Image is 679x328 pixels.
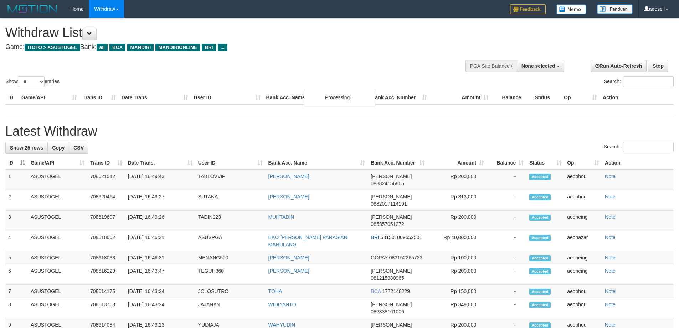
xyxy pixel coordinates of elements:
[529,302,551,308] span: Accepted
[125,211,195,231] td: [DATE] 16:49:26
[517,60,564,72] button: None selected
[564,170,602,190] td: aeophou
[87,285,125,298] td: 708614175
[491,91,532,104] th: Balance
[125,190,195,211] td: [DATE] 16:49:27
[564,264,602,285] td: aeoheing
[5,4,60,14] img: MOTION_logo.png
[389,255,422,261] span: Copy 083152265723 to clipboard
[605,234,616,240] a: Note
[5,190,28,211] td: 2
[427,285,487,298] td: Rp 150,000
[5,124,674,138] h1: Latest Withdraw
[487,264,526,285] td: -
[529,174,551,180] span: Accepted
[87,156,125,170] th: Trans ID: activate to sort column ascending
[381,234,422,240] span: Copy 531501009652501 to clipboard
[109,44,125,51] span: BCA
[564,190,602,211] td: aeophou
[526,156,564,170] th: Status: activate to sort column ascending
[266,156,368,170] th: Bank Acc. Name: activate to sort column ascending
[564,298,602,318] td: aeophou
[371,201,407,207] span: Copy 0882017114191 to clipboard
[5,251,28,264] td: 5
[87,170,125,190] td: 708621542
[268,194,309,200] a: [PERSON_NAME]
[5,156,28,170] th: ID: activate to sort column descending
[195,211,266,231] td: TADIN223
[605,173,616,179] a: Note
[427,251,487,264] td: Rp 100,000
[195,231,266,251] td: ASUSPGA
[5,264,28,285] td: 6
[268,268,309,274] a: [PERSON_NAME]
[371,214,412,220] span: [PERSON_NAME]
[125,231,195,251] td: [DATE] 16:46:31
[564,231,602,251] td: aeonazar
[600,91,674,104] th: Action
[602,156,674,170] th: Action
[605,255,616,261] a: Note
[202,44,216,51] span: BRI
[195,251,266,264] td: MENANG500
[487,170,526,190] td: -
[591,60,647,72] a: Run Auto-Refresh
[87,231,125,251] td: 708618002
[604,76,674,87] label: Search:
[268,234,348,247] a: EKO [PERSON_NAME] PARASIAN MANULANG
[125,170,195,190] td: [DATE] 16:49:43
[10,145,43,151] span: Show 25 rows
[155,44,200,51] span: MANDIRIONLINE
[430,91,491,104] th: Amount
[564,211,602,231] td: aeoheing
[28,285,87,298] td: ASUSTOGEL
[371,288,381,294] span: BCA
[529,268,551,274] span: Accepted
[195,156,266,170] th: User ID: activate to sort column ascending
[125,156,195,170] th: Date Trans.: activate to sort column ascending
[268,302,296,307] a: WIDIYANTO
[28,251,87,264] td: ASUSTOGEL
[427,190,487,211] td: Rp 313,000
[125,285,195,298] td: [DATE] 16:43:24
[561,91,600,104] th: Op
[371,268,412,274] span: [PERSON_NAME]
[191,91,263,104] th: User ID
[127,44,154,51] span: MANDIRI
[28,298,87,318] td: ASUSTOGEL
[218,44,227,51] span: ...
[52,145,65,151] span: Copy
[371,255,387,261] span: GOPAY
[5,142,48,154] a: Show 25 rows
[427,211,487,231] td: Rp 200,000
[371,173,412,179] span: [PERSON_NAME]
[87,298,125,318] td: 708613768
[529,194,551,200] span: Accepted
[487,211,526,231] td: -
[25,44,80,51] span: ITOTO > ASUSTOGEL
[368,156,427,170] th: Bank Acc. Number: activate to sort column ascending
[125,298,195,318] td: [DATE] 16:43:24
[125,251,195,264] td: [DATE] 16:46:31
[623,142,674,152] input: Search:
[427,170,487,190] td: Rp 200,000
[529,289,551,295] span: Accepted
[28,190,87,211] td: ASUSTOGEL
[604,142,674,152] label: Search:
[427,298,487,318] td: Rp 349,000
[529,255,551,261] span: Accepted
[69,142,88,154] a: CSV
[605,302,616,307] a: Note
[521,63,555,69] span: None selected
[268,288,282,294] a: TOHA
[268,322,295,328] a: WAHYUDIN
[195,264,266,285] td: TEGUH360
[28,156,87,170] th: Game/API: activate to sort column ascending
[28,211,87,231] td: ASUSTOGEL
[465,60,517,72] div: PGA Site Balance /
[195,170,266,190] td: TABLOVVIP
[605,268,616,274] a: Note
[487,156,526,170] th: Balance: activate to sort column ascending
[371,234,379,240] span: BRI
[28,264,87,285] td: ASUSTOGEL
